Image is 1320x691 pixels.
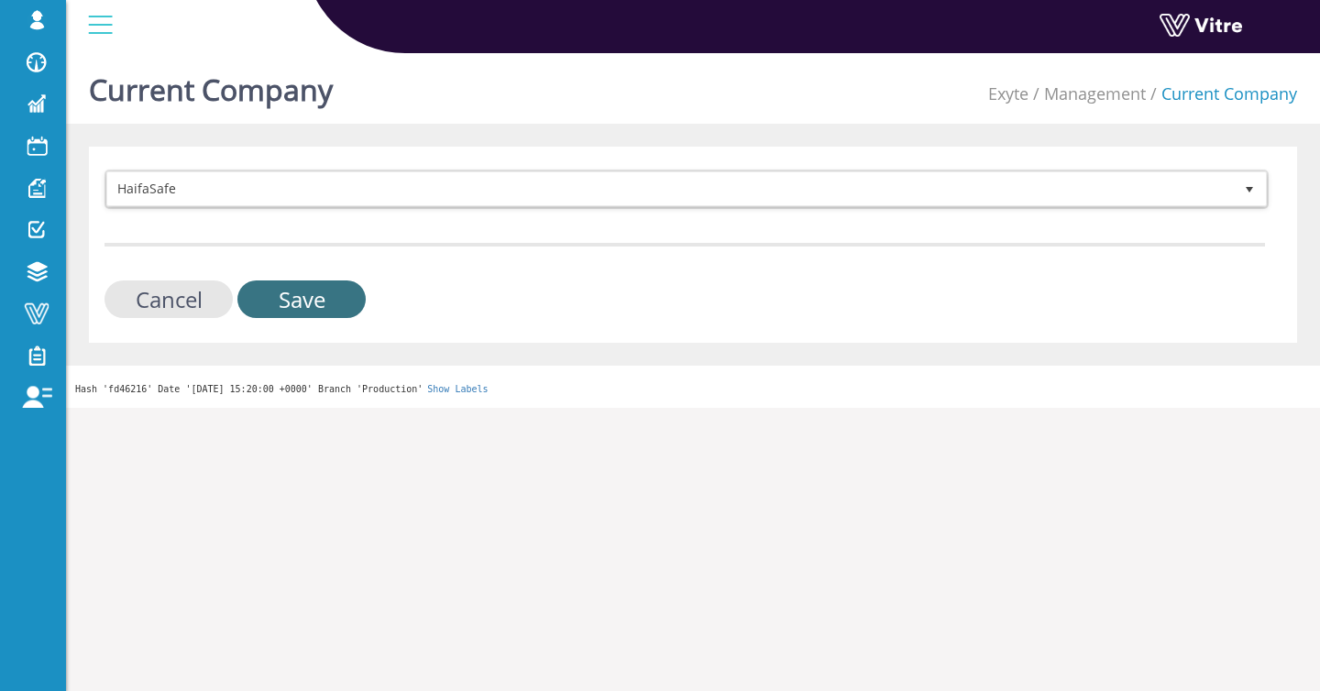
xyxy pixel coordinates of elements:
[107,172,1233,205] span: HaifaSafe
[1146,82,1297,106] li: Current Company
[988,82,1028,104] a: Exyte
[104,280,233,318] input: Cancel
[427,384,488,394] a: Show Labels
[89,46,333,124] h1: Current Company
[1028,82,1146,106] li: Management
[237,280,366,318] input: Save
[1233,172,1266,205] span: select
[75,384,423,394] span: Hash 'fd46216' Date '[DATE] 15:20:00 +0000' Branch 'Production'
